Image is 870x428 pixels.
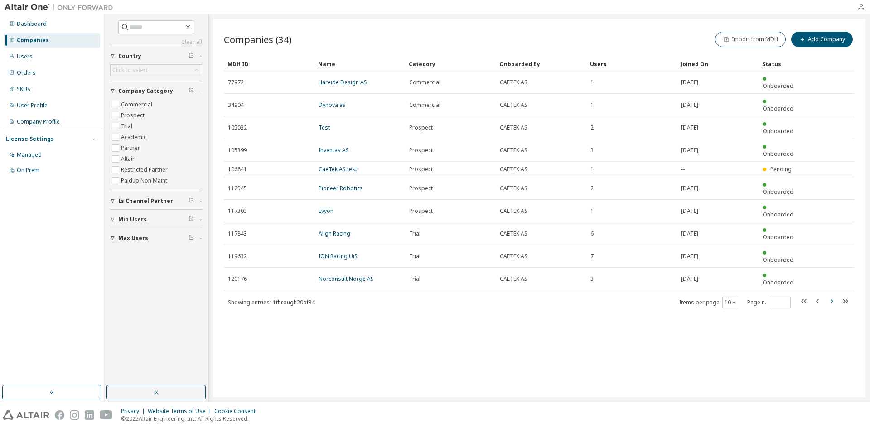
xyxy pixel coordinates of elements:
[409,275,420,283] span: Trial
[110,46,202,66] button: Country
[121,154,136,164] label: Altair
[499,57,583,71] div: Onboarded By
[214,408,261,415] div: Cookie Consent
[121,143,142,154] label: Partner
[763,211,793,218] span: Onboarded
[17,86,30,93] div: SKUs
[228,253,247,260] span: 119632
[770,165,792,173] span: Pending
[500,185,527,192] span: CAETEK AS
[228,275,247,283] span: 120176
[500,124,527,131] span: CAETEK AS
[409,207,433,215] span: Prospect
[17,69,36,77] div: Orders
[228,298,315,306] span: Showing entries 11 through 20 of 34
[679,297,739,308] span: Items per page
[681,253,698,260] span: [DATE]
[110,81,202,101] button: Company Category
[118,197,173,205] span: Is Channel Partner
[118,216,147,223] span: Min Users
[188,197,194,205] span: Clear filter
[715,32,786,47] button: Import from MDH
[228,79,244,86] span: 77972
[590,124,594,131] span: 2
[319,101,346,109] a: Dynova as
[590,101,594,109] span: 1
[188,216,194,223] span: Clear filter
[409,185,433,192] span: Prospect
[590,147,594,154] span: 3
[70,410,79,420] img: instagram.svg
[500,147,527,154] span: CAETEK AS
[409,101,440,109] span: Commercial
[121,99,154,110] label: Commercial
[319,124,330,131] a: Test
[55,410,64,420] img: facebook.svg
[110,210,202,230] button: Min Users
[500,253,527,260] span: CAETEK AS
[318,57,401,71] div: Name
[409,124,433,131] span: Prospect
[118,87,173,95] span: Company Category
[121,164,169,175] label: Restricted Partner
[763,150,793,158] span: Onboarded
[17,151,42,159] div: Managed
[319,252,358,260] a: ION Racing UiS
[121,415,261,423] p: © 2025 Altair Engineering, Inc. All Rights Reserved.
[228,101,244,109] span: 34904
[228,147,247,154] span: 105399
[409,147,433,154] span: Prospect
[100,410,113,420] img: youtube.svg
[500,275,527,283] span: CAETEK AS
[500,101,527,109] span: CAETEK AS
[763,105,793,112] span: Onboarded
[17,167,39,174] div: On Prem
[228,124,247,131] span: 105032
[681,124,698,131] span: [DATE]
[747,297,791,308] span: Page n.
[224,33,292,46] span: Companies (34)
[681,207,698,215] span: [DATE]
[319,165,357,173] a: CaeTek AS test
[188,87,194,95] span: Clear filter
[763,256,793,264] span: Onboarded
[763,127,793,135] span: Onboarded
[500,79,527,86] span: CAETEK AS
[121,408,148,415] div: Privacy
[121,175,169,186] label: Paidup Non Maint
[681,57,755,71] div: Joined On
[763,279,793,286] span: Onboarded
[500,166,527,173] span: CAETEK AS
[590,166,594,173] span: 1
[227,57,311,71] div: MDH ID
[111,65,202,76] div: Click to select
[319,146,349,154] a: Inventas AS
[590,207,594,215] span: 1
[319,275,374,283] a: Norconsult Norge AS
[762,57,800,71] div: Status
[121,132,148,143] label: Academic
[118,235,148,242] span: Max Users
[681,230,698,237] span: [DATE]
[5,3,118,12] img: Altair One
[409,253,420,260] span: Trial
[319,230,350,237] a: Align Racing
[590,253,594,260] span: 7
[791,32,853,47] button: Add Company
[725,299,737,306] button: 10
[228,230,247,237] span: 117843
[409,57,492,71] div: Category
[500,230,527,237] span: CAETEK AS
[228,166,247,173] span: 106841
[118,53,141,60] span: Country
[763,233,793,241] span: Onboarded
[319,78,367,86] a: Hareide Design AS
[188,235,194,242] span: Clear filter
[319,207,333,215] a: Evyon
[6,135,54,143] div: License Settings
[409,166,433,173] span: Prospect
[319,184,363,192] a: Pioneer Robotics
[112,67,148,74] div: Click to select
[681,147,698,154] span: [DATE]
[681,185,698,192] span: [DATE]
